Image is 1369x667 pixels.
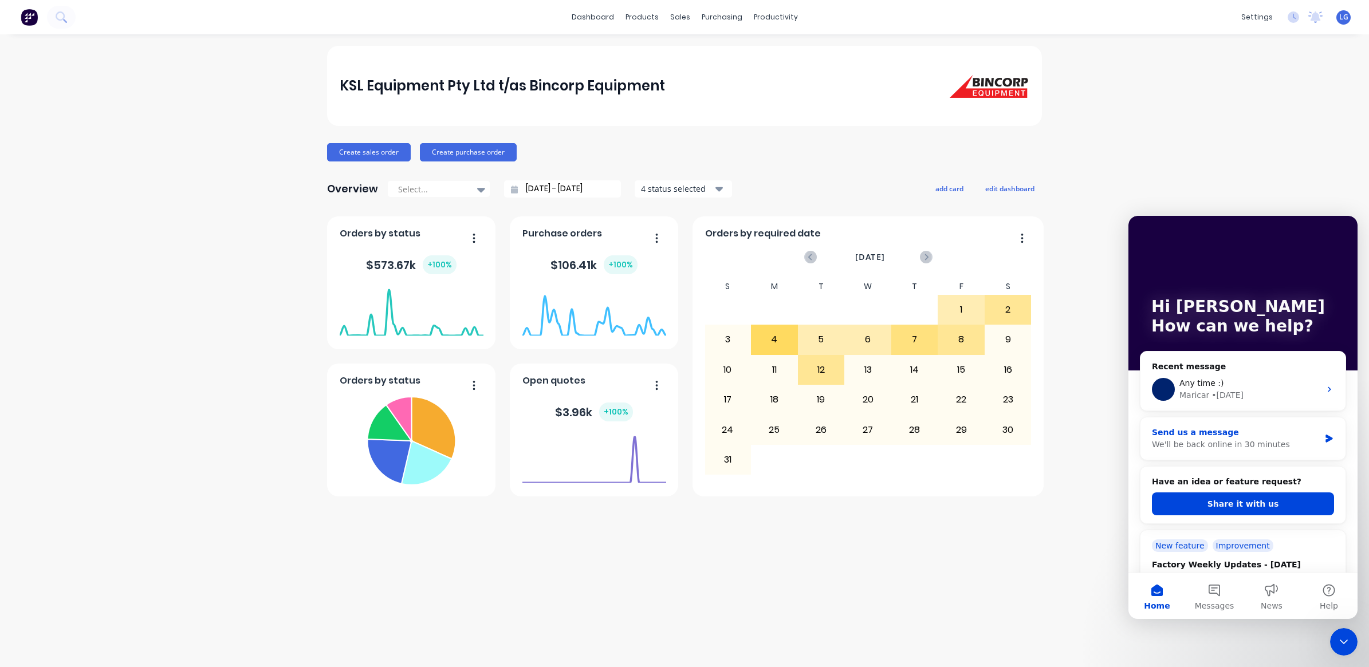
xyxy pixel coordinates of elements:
div: 14 [892,356,938,384]
div: 24 [705,415,751,444]
div: settings [1236,9,1278,26]
div: 1 [938,295,984,324]
div: KSL Equipment Pty Ltd t/as Bincorp Equipment [340,74,665,97]
div: 20 [845,385,891,414]
button: edit dashboard [978,181,1042,196]
div: Overview [327,177,378,200]
div: 29 [938,415,984,444]
span: Orders by status [340,227,420,240]
div: T [798,278,845,295]
div: 25 [752,415,797,444]
div: M [751,278,798,295]
div: $ 106.41k [550,255,638,274]
div: 22 [938,385,984,414]
div: 23 [985,385,1031,414]
div: 13 [845,356,891,384]
button: Create purchase order [420,143,517,161]
div: T [891,278,938,295]
div: 9 [985,325,1031,354]
div: 28 [892,415,938,444]
div: 15 [938,356,984,384]
div: 18 [752,385,797,414]
img: Factory [21,9,38,26]
div: $ 3.96k [555,402,633,421]
div: 16 [985,356,1031,384]
div: $ 573.67k [366,255,457,274]
button: Create sales order [327,143,411,161]
img: KSL Equipment Pty Ltd t/as Bincorp Equipment [949,73,1029,98]
span: [DATE] [855,251,885,263]
span: Open quotes [522,374,585,388]
iframe: Intercom live chat [1330,628,1358,656]
div: 4 status selected [641,183,713,195]
button: 4 status selected [635,180,732,198]
div: S [705,278,752,295]
div: 11 [752,356,797,384]
div: productivity [748,9,804,26]
div: 17 [705,385,751,414]
iframe: Intercom live chat [1128,216,1358,619]
div: sales [664,9,696,26]
div: 6 [845,325,891,354]
div: 2 [985,295,1031,324]
div: 21 [892,385,938,414]
button: add card [928,181,971,196]
div: + 100 % [604,255,638,274]
div: products [620,9,664,26]
div: 5 [798,325,844,354]
div: 27 [845,415,891,444]
div: S [985,278,1032,295]
div: + 100 % [599,402,633,421]
div: F [938,278,985,295]
span: LG [1339,12,1348,22]
span: Purchase orders [522,227,602,240]
div: 30 [985,415,1031,444]
div: 26 [798,415,844,444]
div: purchasing [696,9,748,26]
div: W [844,278,891,295]
div: 10 [705,356,751,384]
div: 7 [892,325,938,354]
div: 3 [705,325,751,354]
a: dashboard [566,9,620,26]
div: + 100 % [423,255,457,274]
div: 31 [705,445,751,474]
div: 8 [938,325,984,354]
div: 4 [752,325,797,354]
span: Orders by required date [705,227,821,240]
div: 19 [798,385,844,414]
div: 12 [798,356,844,384]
